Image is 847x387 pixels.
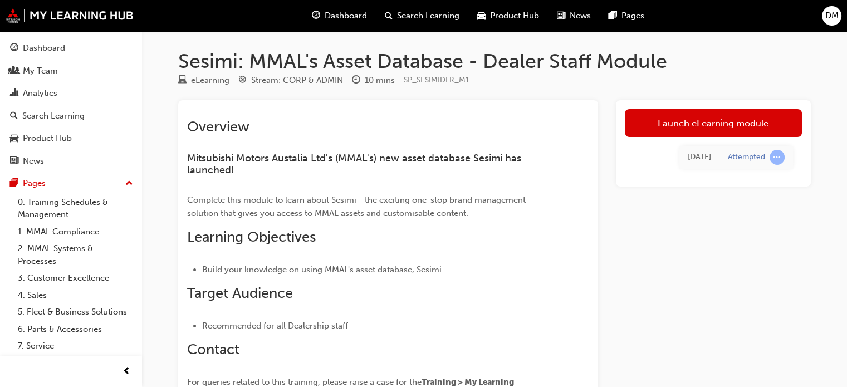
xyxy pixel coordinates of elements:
[187,118,249,135] span: Overview
[202,321,348,331] span: Recommended for all Dealership staff
[4,38,138,58] a: Dashboard
[187,195,528,218] span: Complete this module to learn about Sesimi - the exciting one-stop brand management solution that...
[13,223,138,241] a: 1. MMAL Compliance
[23,87,57,100] div: Analytics
[10,179,18,189] span: pages-icon
[191,74,229,87] div: eLearning
[365,74,395,87] div: 10 mins
[178,49,811,74] h1: Sesimi: MMAL's Asset Database - Dealer Staff Module
[825,9,839,22] span: DM
[238,76,247,86] span: target-icon
[10,43,18,53] span: guage-icon
[728,152,765,163] div: Attempted
[10,156,18,166] span: news-icon
[352,74,395,87] div: Duration
[187,285,293,302] span: Target Audience
[23,155,44,168] div: News
[23,65,58,77] div: My Team
[123,365,131,379] span: prev-icon
[4,83,138,104] a: Analytics
[4,36,138,173] button: DashboardMy TeamAnalyticsSearch LearningProduct HubNews
[125,177,133,191] span: up-icon
[490,9,539,22] span: Product Hub
[397,9,459,22] span: Search Learning
[187,228,316,246] span: Learning Objectives
[404,75,469,85] span: Learning resource code
[822,6,841,26] button: DM
[4,61,138,81] a: My Team
[10,66,18,76] span: people-icon
[600,4,653,27] a: pages-iconPages
[187,377,422,387] span: For queries related to this training, please raise a case for the
[13,337,138,355] a: 7. Service
[4,173,138,194] button: Pages
[13,287,138,304] a: 4. Sales
[238,74,343,87] div: Stream
[13,240,138,270] a: 2. MMAL Systems & Processes
[303,4,376,27] a: guage-iconDashboard
[10,89,18,99] span: chart-icon
[23,177,46,190] div: Pages
[385,9,393,23] span: search-icon
[468,4,548,27] a: car-iconProduct Hub
[770,150,785,165] span: learningRecordVerb_ATTEMPT-icon
[557,9,565,23] span: news-icon
[22,110,85,123] div: Search Learning
[187,341,239,358] span: Contact
[178,74,229,87] div: Type
[477,9,486,23] span: car-icon
[13,194,138,223] a: 0. Training Schedules & Management
[4,106,138,126] a: Search Learning
[13,270,138,287] a: 3. Customer Excellence
[312,9,320,23] span: guage-icon
[13,355,138,372] a: 8. Technical
[609,9,617,23] span: pages-icon
[187,152,524,177] span: Mitsubishi Motors Austalia Ltd's (MMAL's) new asset database Sesimi has launched!
[10,134,18,144] span: car-icon
[4,128,138,149] a: Product Hub
[6,8,134,23] img: mmal
[4,151,138,172] a: News
[13,321,138,338] a: 6. Parts & Accessories
[621,9,644,22] span: Pages
[10,111,18,121] span: search-icon
[23,42,65,55] div: Dashboard
[352,76,360,86] span: clock-icon
[625,109,802,137] a: Launch eLearning module
[251,74,343,87] div: Stream: CORP & ADMIN
[548,4,600,27] a: news-iconNews
[376,4,468,27] a: search-iconSearch Learning
[202,264,444,275] span: Build your knowledge on using MMAL's asset database, Sesimi.
[178,76,187,86] span: learningResourceType_ELEARNING-icon
[570,9,591,22] span: News
[325,9,367,22] span: Dashboard
[688,151,711,164] div: Fri Mar 24 2023 08:32:32 GMT+0800 (Australian Western Standard Time)
[23,132,72,145] div: Product Hub
[13,303,138,321] a: 5. Fleet & Business Solutions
